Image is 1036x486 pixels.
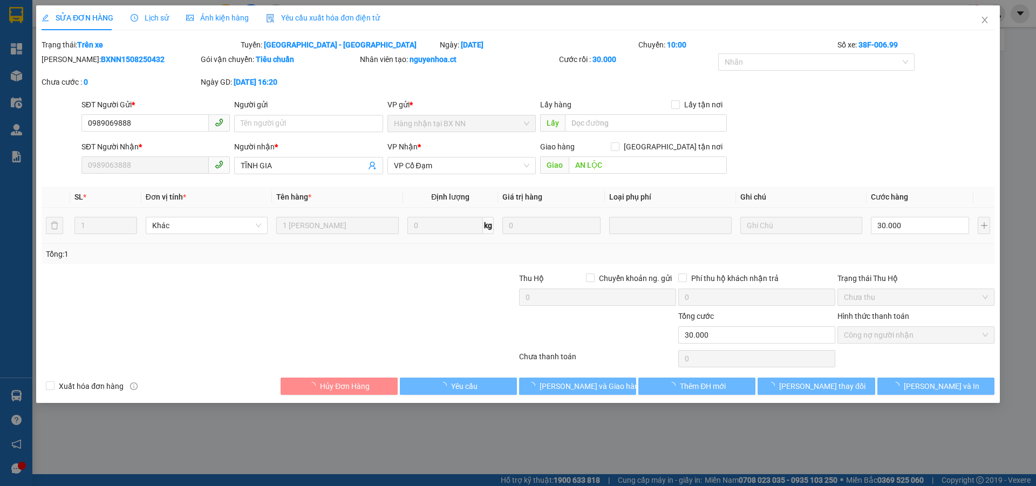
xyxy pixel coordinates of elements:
b: Trên xe [77,40,103,49]
img: icon [266,14,275,23]
div: Trạng thái: [40,39,240,51]
span: Yêu cầu [451,380,478,392]
span: user-add [368,161,377,170]
b: [DATE] [461,40,483,49]
span: VP Nhận [387,142,418,151]
div: Chuyến: [637,39,836,51]
span: Hàng nhận tại BX NN [394,115,529,132]
span: picture [186,14,194,22]
span: Yêu cầu xuất hóa đơn điện tử [266,13,380,22]
span: Chưa thu [844,289,988,305]
span: Lịch sử [131,13,169,22]
span: VP Cổ Đạm [394,158,529,174]
th: Ghi chú [736,187,867,208]
b: BXNN1508250432 [101,55,165,64]
span: [PERSON_NAME] và In [904,380,979,392]
div: Trạng thái Thu Hộ [837,272,994,284]
span: loading [668,382,680,389]
div: Tuyến: [240,39,439,51]
span: Công nợ người nhận [844,327,988,343]
b: [GEOGRAPHIC_DATA] - [GEOGRAPHIC_DATA] [264,40,417,49]
input: Dọc đường [565,114,727,132]
div: VP gửi [387,99,536,111]
div: Người gửi [234,99,383,111]
button: Hủy Đơn Hàng [281,378,398,395]
div: [PERSON_NAME]: [42,53,199,65]
label: Hình thức thanh toán [837,312,909,320]
div: Tổng: 1 [46,248,400,260]
div: Người nhận [234,141,383,153]
button: plus [978,217,990,234]
span: Chuyển khoản ng. gửi [595,272,676,284]
span: Lấy [540,114,565,132]
span: Thêm ĐH mới [680,380,726,392]
b: [DATE] 16:20 [234,78,277,86]
button: Close [970,5,1000,36]
span: Ảnh kiện hàng [186,13,249,22]
span: loading [767,382,779,389]
b: nguyenhoa.ct [410,55,456,64]
button: [PERSON_NAME] và Giao hàng [519,378,636,395]
span: Tổng cước [678,312,714,320]
input: Dọc đường [569,156,727,174]
button: [PERSON_NAME] thay đổi [758,378,875,395]
span: phone [215,118,223,127]
span: Xuất hóa đơn hàng [54,380,128,392]
span: Lấy hàng [540,100,571,109]
button: Thêm ĐH mới [638,378,755,395]
div: SĐT Người Gửi [81,99,230,111]
span: edit [42,14,49,22]
input: 0 [502,217,601,234]
span: Thu Hộ [519,274,544,283]
input: Ghi Chú [740,217,862,234]
div: Nhân viên tạo: [360,53,557,65]
th: Loại phụ phí [605,187,735,208]
span: [PERSON_NAME] thay đổi [779,380,865,392]
b: 30.000 [592,55,616,64]
button: [PERSON_NAME] và In [877,378,994,395]
span: Lấy tận nơi [680,99,727,111]
span: Giá trị hàng [502,193,542,201]
span: close [980,16,989,24]
span: loading [892,382,904,389]
span: SỬA ĐƠN HÀNG [42,13,113,22]
div: Cước rồi : [559,53,716,65]
span: Phí thu hộ khách nhận trả [687,272,783,284]
button: delete [46,217,63,234]
div: Gói vận chuyển: [201,53,358,65]
span: Đơn vị tính [146,193,186,201]
span: kg [483,217,494,234]
span: Giao hàng [540,142,575,151]
div: Ngày: [439,39,638,51]
span: info-circle [130,382,138,390]
span: SL [74,193,83,201]
span: Tên hàng [276,193,311,201]
input: VD: Bàn, Ghế [276,217,398,234]
span: clock-circle [131,14,138,22]
div: Chưa thanh toán [518,351,677,369]
b: 0 [84,78,88,86]
span: Hủy Đơn Hàng [320,380,370,392]
div: Số xe: [836,39,996,51]
b: 38F-006.99 [858,40,898,49]
span: Cước hàng [871,193,908,201]
span: loading [439,382,451,389]
span: Giao [540,156,569,174]
span: loading [528,382,540,389]
div: Chưa cước : [42,76,199,88]
b: Tiêu chuẩn [256,55,294,64]
span: loading [308,382,320,389]
span: [PERSON_NAME] và Giao hàng [540,380,643,392]
button: Yêu cầu [400,378,517,395]
div: SĐT Người Nhận [81,141,230,153]
div: Ngày GD: [201,76,358,88]
span: phone [215,160,223,169]
b: 10:00 [667,40,686,49]
span: Khác [152,217,261,234]
span: Định lượng [431,193,469,201]
span: [GEOGRAPHIC_DATA] tận nơi [619,141,727,153]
